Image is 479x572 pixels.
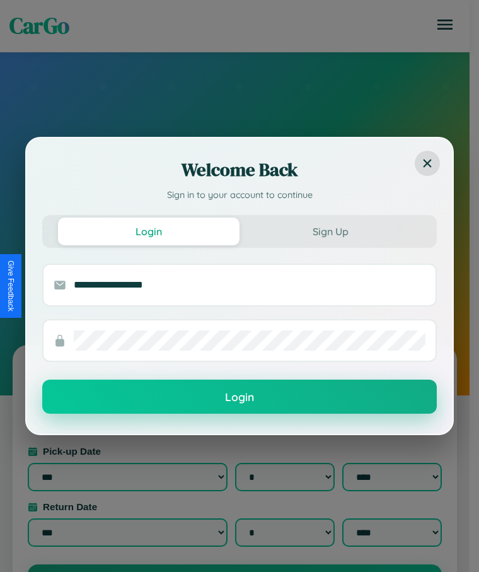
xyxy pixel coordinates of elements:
button: Sign Up [239,218,421,245]
button: Login [58,218,239,245]
button: Login [42,380,437,414]
p: Sign in to your account to continue [42,189,437,202]
h2: Welcome Back [42,157,437,182]
div: Give Feedback [6,260,15,312]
